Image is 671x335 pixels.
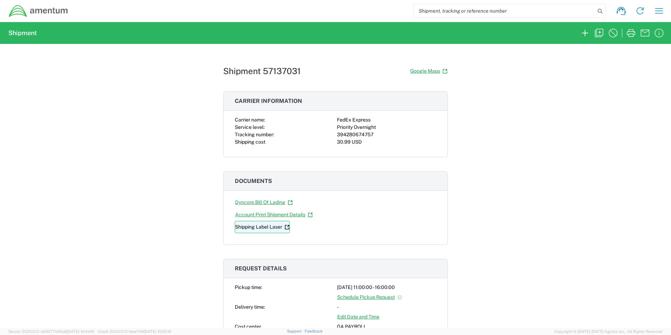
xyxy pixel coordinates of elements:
[235,98,302,104] span: Carrier information
[235,196,293,209] a: Dyncorp Bill Of Lading
[337,116,436,124] div: FedEx Express
[8,29,37,37] h2: Shipment
[235,221,290,233] a: Shipping Label Laser
[67,329,94,334] span: [DATE] 10:41:40
[235,324,261,329] span: Cost center
[8,329,94,334] span: Server: 2025.21.0-c63077040a8
[337,311,380,323] a: Edit Date and Time
[235,132,274,137] span: Tracking number:
[235,117,265,123] span: Carrier name:
[337,323,436,330] div: GA PAYROLL
[144,329,171,334] span: [DATE] 10:25:10
[554,328,663,335] span: Copyright © [DATE]-[DATE] Agistix Inc., All Rights Reserved
[337,131,436,138] div: 394280674757
[8,5,68,18] img: dyncorp
[410,65,448,77] a: Google Maps
[235,209,313,221] a: Account Print Shipment Details
[337,138,436,146] div: 30.99 USD
[337,291,403,303] a: Schedule Pickup Request
[235,304,265,310] span: Delivery time:
[235,178,272,184] span: Documents
[235,265,287,272] span: Request details
[235,124,265,130] span: Service level:
[98,329,171,334] span: Client: 2025.21.0-faee749
[223,66,301,76] h1: Shipment 57137031
[305,329,323,333] a: Feedback
[337,284,436,291] div: [DATE] 11:00:00 - 16:00:00
[235,139,265,145] span: Shipping cost
[413,4,595,18] input: Shipment, tracking or reference number
[287,329,305,333] a: Support
[235,284,262,290] span: Pickup time:
[337,303,436,311] div: -
[337,124,436,131] div: Priority Overnight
